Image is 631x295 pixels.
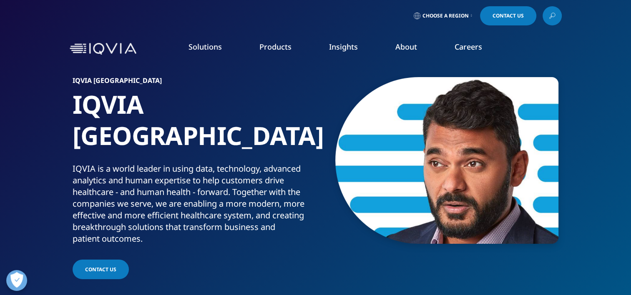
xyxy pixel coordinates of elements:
[493,13,524,18] span: Contact Us
[422,12,469,19] span: Choose a Region
[455,42,482,52] a: Careers
[395,42,417,52] a: About
[480,6,536,25] a: Contact Us
[189,42,222,52] a: Solutions
[329,42,358,52] a: Insights
[73,163,312,245] div: IQVIA is a world leader in using data, technology, advanced analytics and human expertise to help...
[6,270,27,291] button: Open Preferences
[140,29,562,68] nav: Primary
[259,42,292,52] a: Products
[73,260,129,279] a: CONTACT US
[73,77,312,89] h6: IQVIA [GEOGRAPHIC_DATA]
[73,89,312,163] h1: IQVIA [GEOGRAPHIC_DATA]
[70,43,136,55] img: IQVIA Healthcare Information Technology and Pharma Clinical Research Company
[85,266,116,273] span: CONTACT US
[335,77,558,244] img: 22_rbuportraitoption.jpg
